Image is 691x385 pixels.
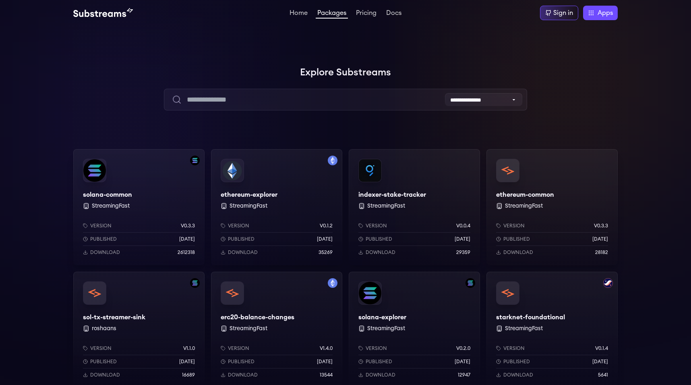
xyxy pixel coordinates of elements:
p: Version [90,345,112,352]
p: Version [503,345,525,352]
img: Substream's logo [73,8,133,18]
a: Home [288,10,309,18]
p: Version [228,345,249,352]
p: 13544 [320,372,333,378]
p: Published [503,358,530,365]
p: Download [228,249,258,256]
span: Apps [598,8,613,18]
p: 5641 [598,372,608,378]
p: Download [503,249,533,256]
button: roshaans [92,325,116,333]
button: StreamingFast [505,202,543,210]
a: Filter by solana networksolana-commonsolana-common StreamingFastVersionv0.3.3Published[DATE]Downl... [73,149,205,265]
p: Download [228,372,258,378]
p: Published [228,236,254,242]
p: [DATE] [592,236,608,242]
p: Version [366,223,387,229]
a: ethereum-commonethereum-common StreamingFastVersionv0.3.3Published[DATE]Download28182 [486,149,618,265]
button: StreamingFast [230,202,267,210]
p: v1.4.0 [320,345,333,352]
p: [DATE] [455,358,470,365]
a: Packages [316,10,348,19]
p: v0.2.0 [456,345,470,352]
button: StreamingFast [92,202,130,210]
p: [DATE] [179,236,195,242]
p: v1.1.0 [183,345,195,352]
p: Download [90,372,120,378]
button: StreamingFast [505,325,543,333]
p: Version [228,223,249,229]
p: v0.1.4 [595,345,608,352]
p: Published [228,358,254,365]
img: Filter by mainnet network [328,156,337,165]
img: Filter by solana network [190,156,200,165]
img: Filter by starknet network [603,278,613,288]
p: v0.3.3 [181,223,195,229]
p: Download [90,249,120,256]
p: Version [90,223,112,229]
p: Download [366,249,395,256]
p: v0.1.2 [320,223,333,229]
a: Docs [385,10,403,18]
p: v0.3.3 [594,223,608,229]
img: Filter by mainnet network [328,278,337,288]
p: Published [90,236,117,242]
a: Sign in [540,6,578,20]
img: Filter by solana network [190,278,200,288]
p: [DATE] [592,358,608,365]
button: StreamingFast [367,325,405,333]
p: 2612318 [178,249,195,256]
p: v0.0.4 [456,223,470,229]
button: StreamingFast [367,202,405,210]
p: Published [90,358,117,365]
p: [DATE] [317,358,333,365]
p: 35269 [319,249,333,256]
p: Download [366,372,395,378]
p: [DATE] [455,236,470,242]
h1: Explore Substreams [73,65,618,81]
p: 28182 [595,249,608,256]
p: Published [366,358,392,365]
a: Pricing [354,10,378,18]
p: 16689 [182,372,195,378]
p: [DATE] [317,236,333,242]
p: Published [503,236,530,242]
a: Filter by mainnet networkethereum-explorerethereum-explorer StreamingFastVersionv0.1.2Published[D... [211,149,342,265]
p: Download [503,372,533,378]
p: 12947 [458,372,470,378]
p: Published [366,236,392,242]
p: [DATE] [179,358,195,365]
p: 29359 [456,249,470,256]
a: indexer-stake-trackerindexer-stake-tracker StreamingFastVersionv0.0.4Published[DATE]Download29359 [349,149,480,265]
p: Version [366,345,387,352]
p: Version [503,223,525,229]
img: Filter by solana network [465,278,475,288]
button: StreamingFast [230,325,267,333]
div: Sign in [553,8,573,18]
